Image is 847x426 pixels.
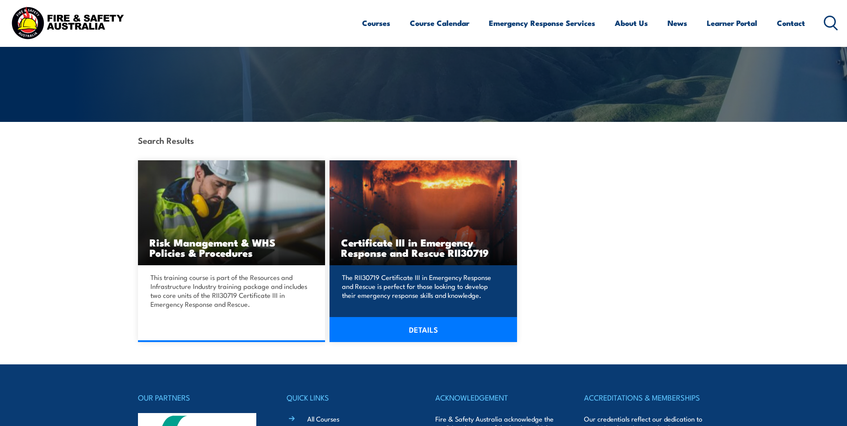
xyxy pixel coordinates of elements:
img: Risk Management & WHS Policies & Procedures [138,160,325,265]
h3: Risk Management & WHS Policies & Procedures [150,237,314,258]
img: Live Fire Flashover Cell [330,160,517,265]
a: Learner Portal [707,11,757,35]
a: Course Calendar [410,11,469,35]
a: All Courses [307,414,339,423]
h4: OUR PARTNERS [138,391,263,404]
p: The RII30719 Certificate III in Emergency Response and Rescue is perfect for those looking to dev... [342,273,502,300]
a: Certificate III in Emergency Response and Rescue RII30719 [330,160,517,265]
h3: Certificate III in Emergency Response and Rescue RII30719 [341,237,505,258]
h4: QUICK LINKS [287,391,412,404]
a: Emergency Response Services [489,11,595,35]
a: News [668,11,687,35]
h4: ACKNOWLEDGEMENT [435,391,560,404]
p: This training course is part of the Resources and Infrastructure Industry training package and in... [150,273,310,309]
a: Contact [777,11,805,35]
h4: ACCREDITATIONS & MEMBERSHIPS [584,391,709,404]
a: About Us [615,11,648,35]
a: DETAILS [330,317,517,342]
a: Courses [362,11,390,35]
strong: Search Results [138,134,194,146]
